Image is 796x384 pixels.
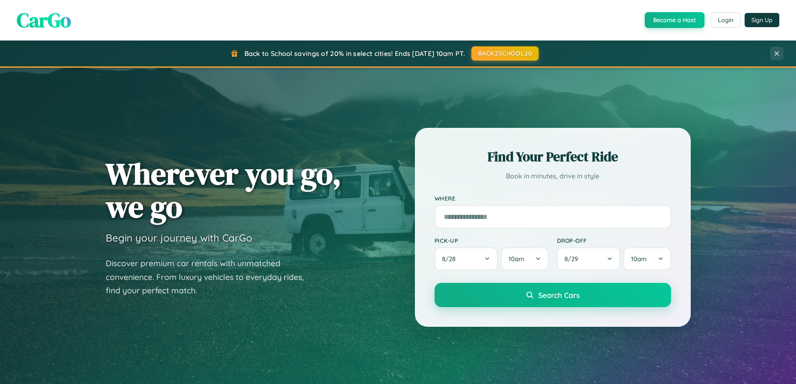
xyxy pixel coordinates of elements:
label: Where [435,195,671,202]
button: 8/28 [435,247,498,270]
label: Pick-up [435,237,549,244]
button: Search Cars [435,283,671,307]
span: Search Cars [538,290,580,300]
p: Discover premium car rentals with unmatched convenience. From luxury vehicles to everyday rides, ... [106,257,315,298]
label: Drop-off [557,237,671,244]
span: 8 / 28 [442,255,460,263]
h3: Begin your journey with CarGo [106,231,252,244]
p: Book in minutes, drive in style [435,170,671,182]
span: 8 / 29 [565,255,582,263]
button: Login [711,13,740,28]
button: BACK2SCHOOL20 [471,46,539,61]
button: 8/29 [557,247,621,270]
h1: Wherever you go, we go [106,157,341,223]
span: CarGo [17,6,71,34]
button: 10am [501,247,548,270]
button: 10am [623,247,671,270]
span: 10am [509,255,524,263]
h2: Find Your Perfect Ride [435,147,671,166]
span: 10am [631,255,647,263]
span: Back to School savings of 20% in select cities! Ends [DATE] 10am PT. [244,49,465,58]
button: Become a Host [645,12,704,28]
button: Sign Up [745,13,779,27]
